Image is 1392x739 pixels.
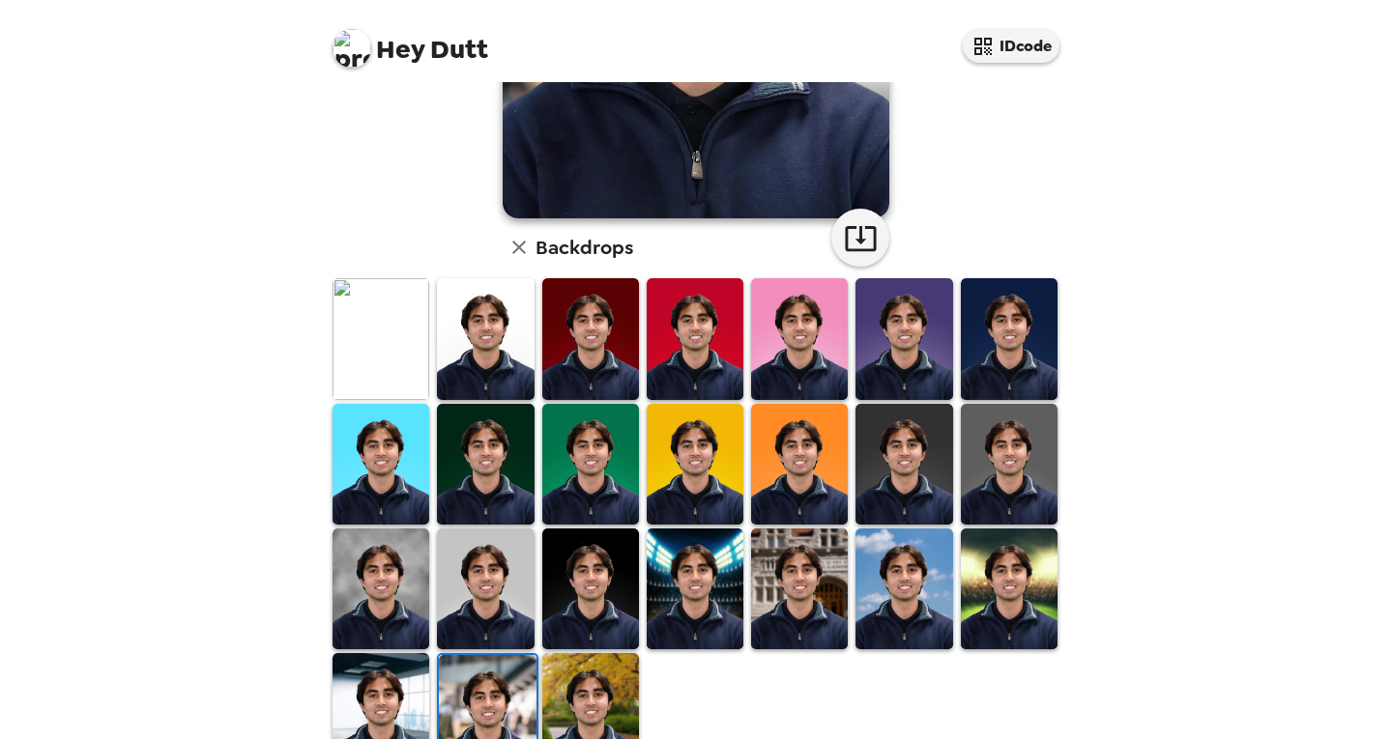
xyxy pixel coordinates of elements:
[333,29,371,68] img: profile pic
[333,278,429,399] img: Original
[963,29,1059,63] button: IDcode
[536,232,633,263] h6: Backdrops
[333,19,488,63] span: Dutt
[376,32,424,67] span: Hey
